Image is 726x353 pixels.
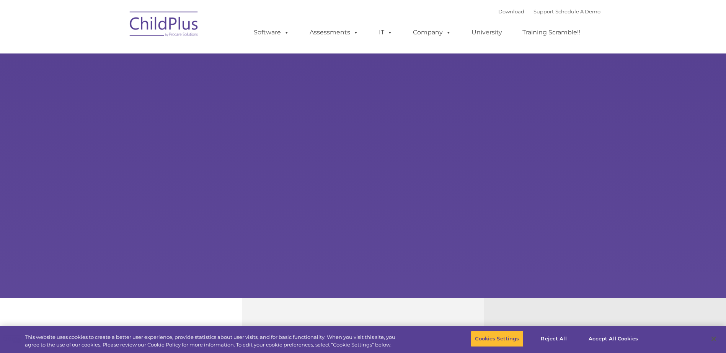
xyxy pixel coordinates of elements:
a: Training Scramble!! [515,25,588,40]
a: IT [371,25,400,40]
font: | [498,8,600,15]
button: Close [705,330,722,347]
img: ChildPlus by Procare Solutions [126,6,202,44]
a: Assessments [302,25,366,40]
button: Accept All Cookies [584,331,642,347]
div: This website uses cookies to create a better user experience, provide statistics about user visit... [25,334,399,348]
a: Support [533,8,554,15]
a: Schedule A Demo [555,8,600,15]
a: Download [498,8,524,15]
a: Company [405,25,459,40]
button: Reject All [530,331,578,347]
a: Software [246,25,297,40]
button: Cookies Settings [471,331,523,347]
a: University [464,25,510,40]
